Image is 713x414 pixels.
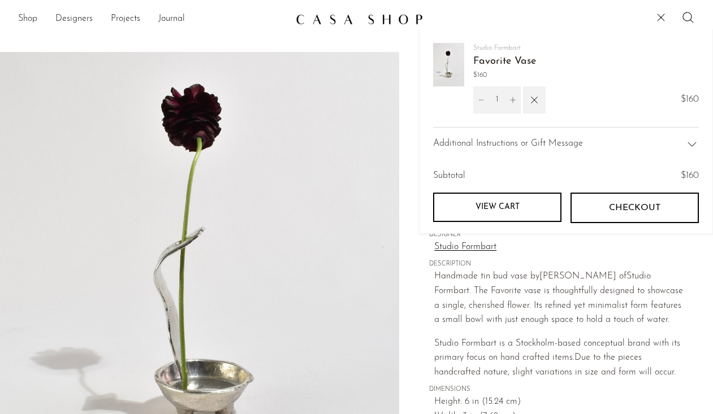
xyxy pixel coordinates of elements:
span: Additional Instructions or Gift Message [433,137,583,151]
img: Favorite Vase [433,43,464,86]
span: Height: 6 in (15.24 cm) [434,395,684,409]
a: View cart [433,193,561,222]
span: Checkout [609,203,660,213]
button: Checkout [571,193,699,223]
span: [PERSON_NAME] of [539,272,626,281]
a: Favorite Vase [473,56,536,67]
button: Decrement [473,86,489,114]
span: $160 [681,93,699,107]
span: $160 [681,171,699,180]
a: Studio Formbart [473,45,521,51]
span: $160 [473,70,536,81]
div: Additional Instructions or Gift Message [433,127,699,160]
a: Projects [111,12,140,27]
span: DIMENSIONS [429,385,684,395]
nav: Desktop navigation [18,10,287,29]
span: Subtotal [433,169,465,184]
a: Journal [158,12,185,27]
input: Quantity [489,86,505,114]
a: Studio Formbart [434,240,684,255]
button: Increment [505,86,521,114]
span: DESCRIPTION [429,259,684,269]
p: Due to the pieces handcrafted nature, slight variations in size and form will occur. [434,337,684,380]
a: Designers [55,12,93,27]
p: Handmade tin bud vase by Studio Formbart. The Favorite vase is thoughtfully designed to showcase ... [434,269,684,327]
a: Shop [18,12,37,27]
ul: NEW HEADER MENU [18,10,287,29]
span: DESIGNER [429,230,684,240]
span: Studio Formbart is a Stockholm-based conceptual brand with its primary focus on hand crafted items. [434,339,680,363]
